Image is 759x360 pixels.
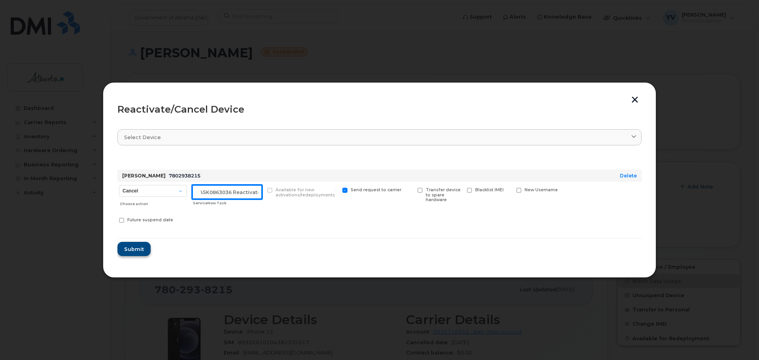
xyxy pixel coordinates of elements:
input: Transfer device to spare hardware [408,188,412,192]
span: Future suspend date [127,217,173,222]
input: Send request to carrier [333,188,337,192]
strong: [PERSON_NAME] [122,173,166,179]
input: ServiceNow Task [192,185,262,199]
input: Available for new activations/redeployments [258,188,262,192]
input: Blacklist IMEI [457,188,461,192]
div: Reactivate/Cancel Device [117,105,642,114]
span: Blacklist IMEI [475,187,504,192]
span: Submit [124,245,144,253]
button: Submit [117,242,151,256]
span: Transfer device to spare hardware [426,187,461,203]
span: 7802938215 [169,173,200,179]
span: New Username [525,187,558,192]
span: Select device [124,134,161,141]
a: Select device [117,129,642,145]
a: Delete [620,173,637,179]
span: Send request to carrier [351,187,401,192]
input: New Username [507,188,511,192]
div: Choose action [120,198,187,207]
span: Available for new activations/redeployments [276,187,335,198]
div: ServiceNow Task [193,200,262,206]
